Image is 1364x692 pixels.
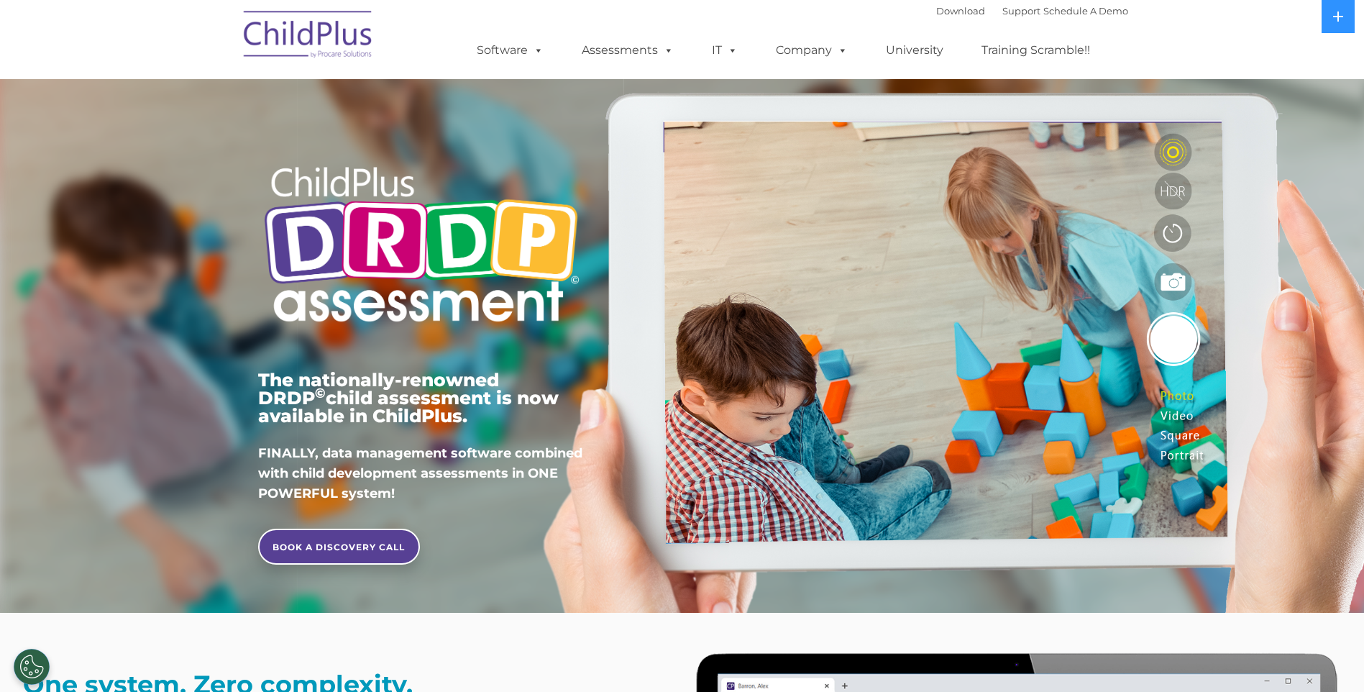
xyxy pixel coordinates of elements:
[258,369,559,427] span: The nationally-renowned DRDP child assessment is now available in ChildPlus.
[1043,5,1128,17] a: Schedule A Demo
[697,36,752,65] a: IT
[258,147,585,346] img: Copyright - DRDP Logo Light
[761,36,862,65] a: Company
[936,5,1128,17] font: |
[258,445,582,501] span: FINALLY, data management software combined with child development assessments in ONE POWERFUL sys...
[967,36,1104,65] a: Training Scramble!!
[871,36,958,65] a: University
[936,5,985,17] a: Download
[14,649,50,685] button: Cookies Settings
[567,36,688,65] a: Assessments
[237,1,380,73] img: ChildPlus by Procare Solutions
[1002,5,1040,17] a: Support
[462,36,558,65] a: Software
[258,529,420,565] a: BOOK A DISCOVERY CALL
[315,385,326,401] sup: ©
